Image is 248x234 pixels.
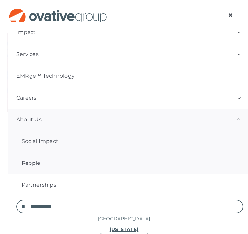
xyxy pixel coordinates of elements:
[8,8,108,14] a: OG_Full_horizontal_RGB
[22,138,58,145] span: Social Impact
[22,182,56,188] span: Partnerships
[16,117,42,123] span: About Us
[22,160,40,166] span: People
[16,73,75,79] span: EMRge™ Technology
[16,200,30,213] input: Search
[221,8,240,22] nav: Menu
[16,95,37,101] span: Careers
[110,226,138,232] u: [US_STATE]
[16,29,36,36] span: Impact
[16,200,243,213] input: Search...
[16,51,39,58] span: Services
